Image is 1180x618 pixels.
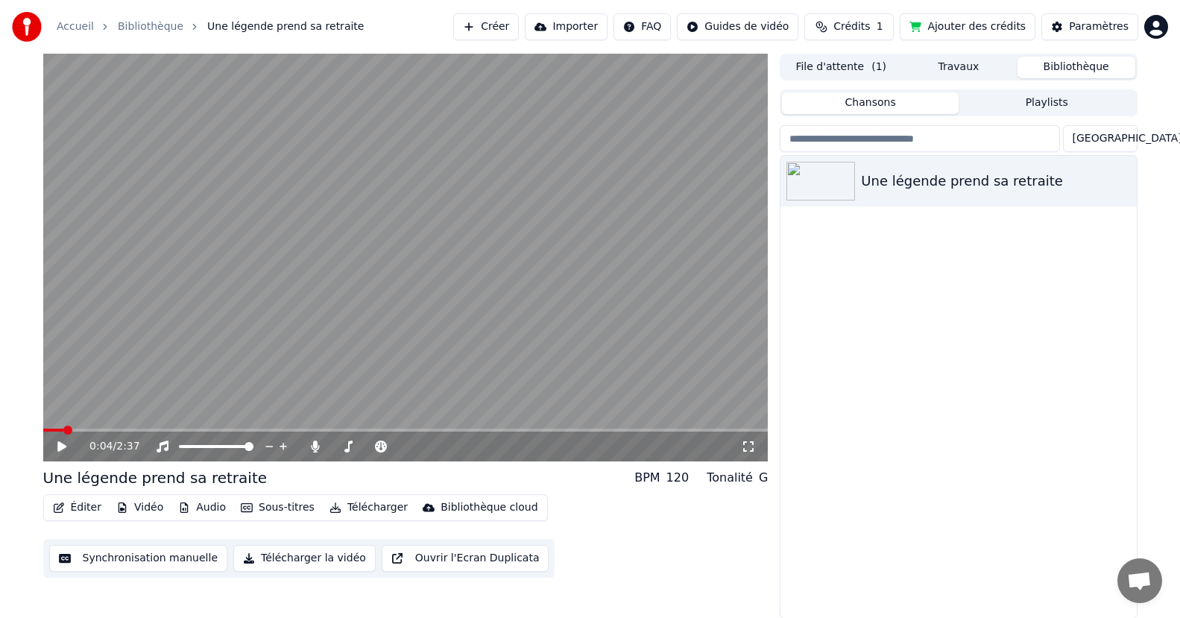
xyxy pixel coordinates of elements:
[877,19,883,34] span: 1
[1041,13,1138,40] button: Paramètres
[900,57,1017,78] button: Travaux
[804,13,894,40] button: Crédits1
[759,469,768,487] div: G
[677,13,798,40] button: Guides de vidéo
[833,19,870,34] span: Crédits
[172,497,232,518] button: Audio
[861,171,1130,192] div: Une légende prend sa retraite
[959,92,1135,114] button: Playlists
[207,19,364,34] span: Une légende prend sa retraite
[782,57,900,78] button: File d'attente
[871,60,886,75] span: ( 1 )
[1069,19,1129,34] div: Paramètres
[525,13,608,40] button: Importer
[235,497,321,518] button: Sous-titres
[110,497,169,518] button: Vidéo
[118,19,183,34] a: Bibliothèque
[324,497,414,518] button: Télécharger
[613,13,671,40] button: FAQ
[634,469,660,487] div: BPM
[49,545,228,572] button: Synchronisation manuelle
[782,92,959,114] button: Chansons
[89,439,125,454] div: /
[382,545,549,572] button: Ouvrir l'Ecran Duplicata
[1117,558,1162,603] div: Ouvrir le chat
[441,500,537,515] div: Bibliothèque cloud
[47,497,107,518] button: Éditer
[453,13,519,40] button: Créer
[707,469,753,487] div: Tonalité
[89,439,113,454] span: 0:04
[666,469,690,487] div: 120
[12,12,42,42] img: youka
[1017,57,1135,78] button: Bibliothèque
[116,439,139,454] span: 2:37
[57,19,94,34] a: Accueil
[43,467,268,488] div: Une légende prend sa retraite
[900,13,1035,40] button: Ajouter des crédits
[57,19,364,34] nav: breadcrumb
[233,545,376,572] button: Télécharger la vidéo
